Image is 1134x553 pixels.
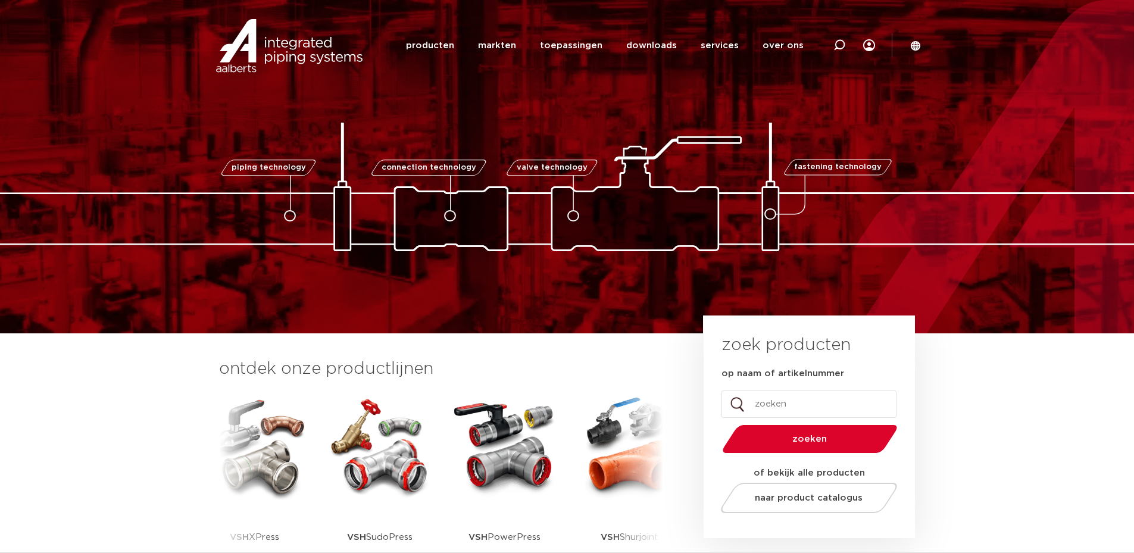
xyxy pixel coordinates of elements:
a: markten [478,23,516,68]
h3: ontdek onze productlijnen [219,357,663,381]
strong: VSH [347,533,366,542]
nav: Menu [406,23,804,68]
span: connection technology [381,164,476,171]
span: naar product catalogus [755,493,863,502]
h3: zoek producten [721,333,851,357]
label: op naam of artikelnummer [721,368,844,380]
a: services [701,23,739,68]
a: over ons [763,23,804,68]
strong: VSH [601,533,620,542]
button: zoeken [717,424,902,454]
span: piping technology [232,164,306,171]
a: downloads [626,23,677,68]
span: valve technology [517,164,588,171]
a: naar product catalogus [717,483,900,513]
strong: VSH [230,533,249,542]
span: zoeken [753,435,867,443]
strong: of bekijk alle producten [754,468,865,477]
strong: VSH [468,533,488,542]
a: toepassingen [540,23,602,68]
span: fastening technology [794,164,882,171]
a: producten [406,23,454,68]
input: zoeken [721,390,896,418]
